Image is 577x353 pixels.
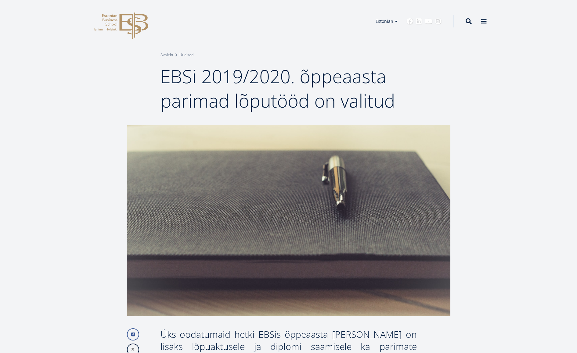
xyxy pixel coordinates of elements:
[160,52,173,58] a: Avaleht
[416,18,422,24] a: Linkedin
[160,64,395,113] span: EBSi 2019/2020. õppeaasta parimad lõputööd on valitud
[407,18,413,24] a: Facebook
[425,18,432,24] a: Youtube
[179,52,193,58] a: Uudised
[435,18,441,24] a: Instagram
[127,328,139,341] a: Facebook
[127,125,450,316] img: Diplomitöö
